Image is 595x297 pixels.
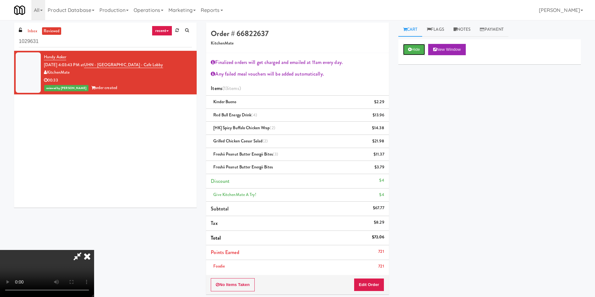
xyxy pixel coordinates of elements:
span: Freshii Peanut Butter Energii Bites [213,151,278,157]
a: recent [152,26,173,36]
button: New Window [428,44,466,55]
h4: Order # 66822637 [211,29,384,38]
span: (2) [270,125,275,131]
span: reviewed by [PERSON_NAME] [44,85,88,91]
span: (2) [263,138,268,144]
a: Payment [475,23,508,37]
span: [HK] Spicy Buffalo Chicken Wrap [213,125,275,131]
div: $67.77 [373,204,384,212]
span: Grilled Chicken Caesar Salad [213,138,268,144]
span: Items [211,85,241,92]
a: Cart [398,23,422,37]
a: UHN - [GEOGRAPHIC_DATA] - Cafe Lobby [84,62,163,68]
a: Flags [422,23,449,37]
span: Kinder Bueno [213,99,236,105]
span: Freshii Peanut Butter Energii Bites [213,164,273,170]
span: Red Bull Energy Drink [213,112,257,118]
span: (3) [273,151,278,157]
span: (4) [251,112,257,118]
div: $13.96 [373,111,384,119]
span: [DATE] 4:03:43 PM at [44,62,84,68]
span: Points Earned [211,249,239,256]
div: $8.29 [374,219,384,226]
div: KitchenMate [44,69,192,77]
a: Handy Aoker [44,54,66,60]
button: Hide [403,44,425,55]
span: Foodie [213,263,225,269]
ng-pluralize: items [228,85,239,92]
div: $3.79 [375,163,384,171]
div: $11.37 [374,151,384,158]
div: Finalized orders will get charged and emailed at 11am every day. [211,58,384,67]
a: Notes [449,23,475,37]
div: $2.29 [374,98,384,106]
a: inbox [26,27,39,35]
img: Micromart [14,5,25,16]
div: $14.38 [372,124,384,132]
span: order created [91,85,117,91]
input: Search vision orders [19,36,192,47]
button: No Items Taken [211,278,255,291]
div: 00:33 [44,77,192,84]
span: Total [211,234,221,241]
button: Edit Order [354,278,384,291]
div: $72.06 [372,233,384,241]
a: reviewed [42,27,61,35]
div: $21.98 [372,137,384,145]
span: Give KitchenMate a try! [213,192,256,198]
span: Discount [211,178,230,185]
li: Handy Aoker[DATE] 4:03:43 PM atUHN - [GEOGRAPHIC_DATA] - Cafe LobbyKitchenMate00:33reviewed by [P... [14,51,197,94]
div: 721 [378,248,384,256]
div: $4 [379,177,384,184]
div: 721 [378,263,384,270]
div: Any failed meal vouchers will be added automatically. [211,69,384,79]
h5: KitchenMate [211,41,384,46]
span: (13 ) [222,85,241,92]
div: $4 [379,191,384,199]
span: Tax [211,220,217,227]
span: Subtotal [211,205,229,212]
